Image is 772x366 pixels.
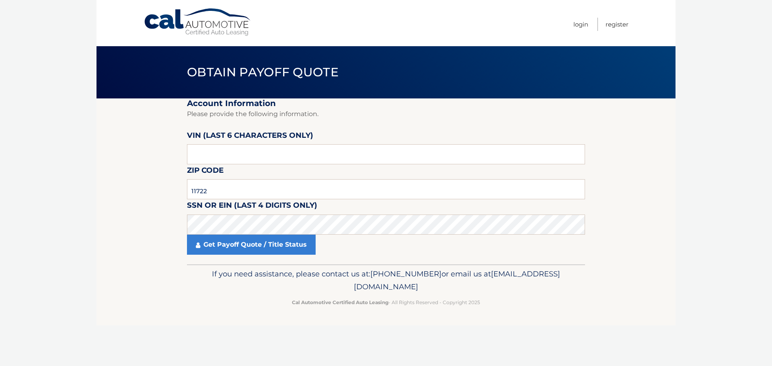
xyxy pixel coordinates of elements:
strong: Cal Automotive Certified Auto Leasing [292,299,388,305]
h2: Account Information [187,98,585,108]
p: Please provide the following information. [187,108,585,120]
a: Get Payoff Quote / Title Status [187,235,316,255]
a: Cal Automotive [144,8,252,37]
p: If you need assistance, please contact us at: or email us at [192,268,580,293]
a: Login [573,18,588,31]
p: - All Rights Reserved - Copyright 2025 [192,298,580,307]
label: VIN (last 6 characters only) [187,129,313,144]
label: SSN or EIN (last 4 digits only) [187,199,317,214]
span: Obtain Payoff Quote [187,65,339,80]
span: [PHONE_NUMBER] [370,269,441,278]
label: Zip Code [187,164,224,179]
a: Register [606,18,628,31]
